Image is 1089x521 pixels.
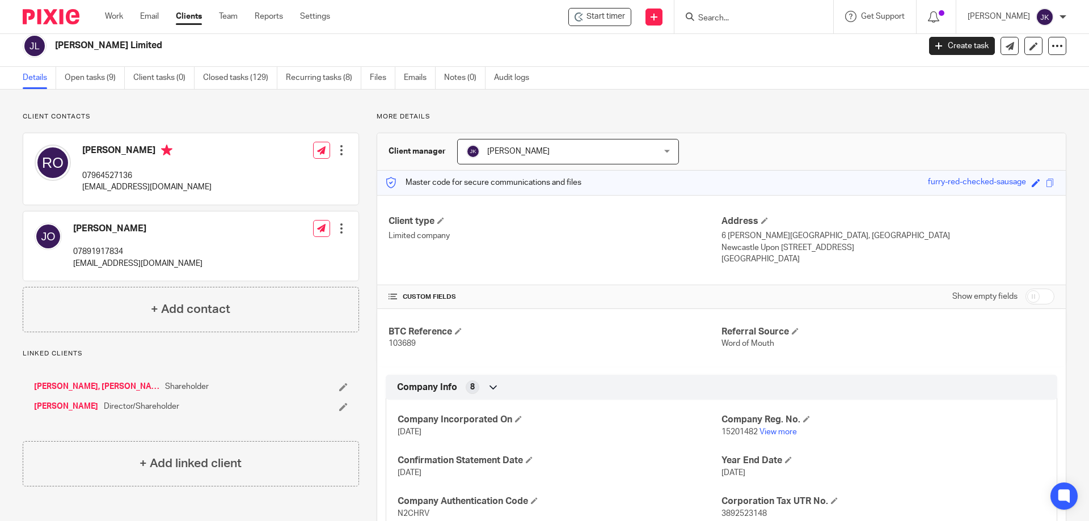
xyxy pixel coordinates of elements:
[82,170,212,181] p: 07964527136
[255,11,283,22] a: Reports
[389,326,721,338] h4: BTC Reference
[697,14,799,24] input: Search
[18,18,27,27] img: logo_orange.svg
[73,258,202,269] p: [EMAIL_ADDRESS][DOMAIN_NAME]
[721,469,745,477] span: [DATE]
[721,253,1054,265] p: [GEOGRAPHIC_DATA]
[140,11,159,22] a: Email
[398,414,721,426] h4: Company Incorporated On
[23,112,359,121] p: Client contacts
[34,381,159,392] a: [PERSON_NAME], [PERSON_NAME]
[203,67,277,89] a: Closed tasks (129)
[721,242,1054,253] p: Newcastle Upon [STREET_ADDRESS]
[721,414,1045,426] h4: Company Reg. No.
[35,223,62,250] img: svg%3E
[1036,8,1054,26] img: svg%3E
[398,455,721,467] h4: Confirmation Statement Date
[568,8,631,26] div: J T OMalley Limited
[398,469,421,477] span: [DATE]
[286,67,361,89] a: Recurring tasks (8)
[398,428,421,436] span: [DATE]
[35,145,71,181] img: svg%3E
[404,67,436,89] a: Emails
[377,112,1066,121] p: More details
[721,340,774,348] span: Word of Mouth
[31,66,40,75] img: tab_domain_overview_orange.svg
[73,246,202,257] p: 07891917834
[721,215,1054,227] h4: Address
[389,230,721,242] p: Limited company
[389,340,416,348] span: 103689
[82,181,212,193] p: [EMAIL_ADDRESS][DOMAIN_NAME]
[82,145,212,159] h4: [PERSON_NAME]
[397,382,457,393] span: Company Info
[389,293,721,302] h4: CUSTOM FIELDS
[398,495,721,507] h4: Company Authentication Code
[105,11,123,22] a: Work
[219,11,238,22] a: Team
[389,215,721,227] h4: Client type
[444,67,486,89] a: Notes (0)
[23,34,47,58] img: svg%3E
[23,9,79,24] img: Pixie
[721,510,767,518] span: 3892523148
[43,67,102,74] div: Domain Overview
[721,455,1045,467] h4: Year End Date
[928,176,1026,189] div: furry-red-checked-sausage
[494,67,538,89] a: Audit logs
[55,40,741,52] h2: [PERSON_NAME] Limited
[32,18,56,27] div: v 4.0.25
[466,145,480,158] img: svg%3E
[65,67,125,89] a: Open tasks (9)
[968,11,1030,22] p: [PERSON_NAME]
[759,428,797,436] a: View more
[18,29,27,39] img: website_grey.svg
[23,349,359,358] p: Linked clients
[125,67,191,74] div: Keywords by Traffic
[861,12,905,20] span: Get Support
[586,11,625,23] span: Start timer
[398,510,429,518] span: N2CHRV
[140,455,242,472] h4: + Add linked client
[487,147,550,155] span: [PERSON_NAME]
[73,223,202,235] h4: [PERSON_NAME]
[721,326,1054,338] h4: Referral Source
[113,66,122,75] img: tab_keywords_by_traffic_grey.svg
[23,67,56,89] a: Details
[161,145,172,156] i: Primary
[721,428,758,436] span: 15201482
[952,291,1018,302] label: Show empty fields
[721,230,1054,242] p: 6 [PERSON_NAME][GEOGRAPHIC_DATA], [GEOGRAPHIC_DATA]
[389,146,446,157] h3: Client manager
[300,11,330,22] a: Settings
[176,11,202,22] a: Clients
[165,381,209,392] span: Shareholder
[151,300,230,318] h4: + Add contact
[470,382,475,393] span: 8
[929,37,995,55] a: Create task
[370,67,395,89] a: Files
[386,177,581,188] p: Master code for secure communications and files
[133,67,195,89] a: Client tasks (0)
[104,401,179,412] span: Director/Shareholder
[721,495,1045,507] h4: Corporation Tax UTR No.
[29,29,125,39] div: Domain: [DOMAIN_NAME]
[34,401,98,412] a: [PERSON_NAME]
